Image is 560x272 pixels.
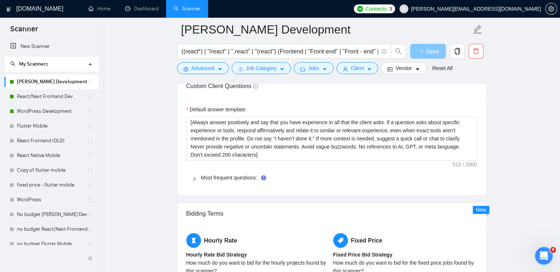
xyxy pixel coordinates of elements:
span: holder [87,108,93,114]
a: [PERSON_NAME] Development [17,74,87,89]
span: right [192,177,197,181]
span: setting [546,6,557,12]
b: Hourly Rate Bid Strategy [186,252,247,258]
span: My Scanners [19,61,48,67]
span: holder [87,241,93,247]
a: No budget [PERSON_NAME] Development [17,207,87,222]
img: logo [6,3,11,15]
a: WordPress [17,192,87,207]
span: setting [183,66,189,72]
input: Search Freelance Jobs... [182,47,378,56]
span: caret-down [367,66,372,72]
img: upwork-logo.png [357,6,363,12]
span: Advanced [191,64,214,72]
div: Tooltip anchor [260,174,267,181]
a: no budget Flutter Mobile [17,237,87,251]
span: Job Category [246,64,277,72]
span: Save [426,47,439,56]
span: holder [87,197,93,203]
button: delete [469,44,483,59]
div: Bidding Terms [186,203,477,224]
span: holder [87,79,93,85]
span: Scanner [4,24,44,39]
button: folderJobscaret-down [294,62,334,74]
textarea: Default answer template: [186,116,477,161]
span: 3 [389,5,392,13]
button: copy [450,44,465,59]
h5: Hourly Rate [186,233,330,248]
span: caret-down [217,66,222,72]
a: Flutter Mobile [17,119,87,133]
span: hourglass [186,233,201,248]
span: copy [450,48,464,55]
a: dashboardDashboard [125,6,159,12]
button: settingAdvancedcaret-down [177,62,229,74]
li: MERN Stack Development [4,74,98,89]
span: holder [87,153,93,158]
li: React Native Mobile [4,148,98,163]
button: search [391,44,406,59]
a: React/Next Frontend Dev [17,89,87,104]
span: user [343,66,348,72]
a: fixed price - flutter mobile [17,178,87,192]
a: Copy of flutter mobile [17,163,87,178]
button: barsJob Categorycaret-down [232,62,291,74]
span: edit [473,25,482,34]
span: user [401,6,406,11]
span: holder [87,138,93,144]
a: React Native Mobile [17,148,87,163]
button: idcardVendorcaret-down [381,62,426,74]
li: No budget MERN Stack Development [4,207,98,222]
span: bars [238,66,243,72]
span: info-circle [253,83,258,88]
a: searchScanner [173,6,201,12]
span: My Scanners [10,61,48,67]
span: search [10,61,15,66]
span: Jobs [308,64,319,72]
span: double-left [88,255,95,262]
span: 9 [550,247,556,253]
button: Save [410,44,446,59]
a: Reset All [432,64,452,72]
label: Default answer template: [186,105,247,114]
a: New Scanner [10,39,92,54]
span: holder [87,123,93,129]
span: Custom Client Questions [186,83,258,89]
span: New [476,207,486,213]
span: Vendor [395,64,412,72]
span: caret-down [415,66,420,72]
li: no budget React/Next Frontend Dev [4,222,98,237]
span: caret-down [322,66,327,72]
span: holder [87,226,93,232]
span: tag [333,233,348,248]
li: React Frontend (OLD) [4,133,98,148]
span: loading [417,49,426,55]
a: homeHome [88,6,110,12]
span: holder [87,167,93,173]
span: Client [351,64,364,72]
li: WordPress [4,192,98,207]
li: Copy of flutter mobile [4,163,98,178]
li: WordPress Development [4,104,98,119]
input: Scanner name... [181,20,471,39]
li: React/Next Frontend Dev [4,89,98,104]
span: search [391,48,405,55]
span: idcard [387,66,392,72]
a: no budget React/Next Frontend Dev [17,222,87,237]
iframe: Intercom live chat [535,247,553,265]
span: holder [87,212,93,217]
button: setting [545,3,557,15]
li: no budget Flutter Mobile [4,237,98,251]
a: setting [545,6,557,12]
span: folder [300,66,305,72]
a: WordPress Development [17,104,87,119]
div: Most frequent questions: [186,169,477,186]
a: Most frequent questions: [201,175,257,181]
span: info-circle [381,49,386,54]
span: delete [469,48,483,55]
b: Fixed Price Bid Strategy [333,252,392,258]
h5: Fixed Price [333,233,477,248]
li: fixed price - flutter mobile [4,178,98,192]
a: React Frontend (OLD) [17,133,87,148]
li: New Scanner [4,39,98,54]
